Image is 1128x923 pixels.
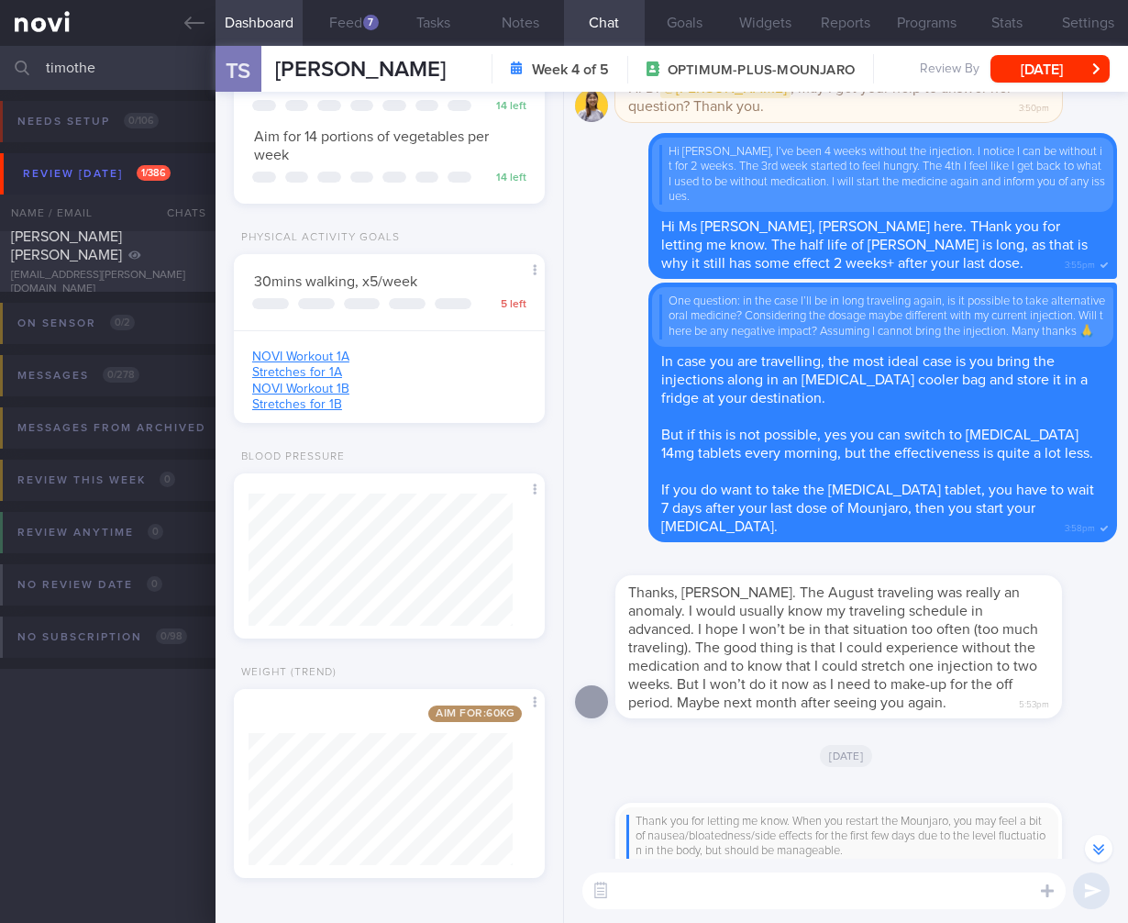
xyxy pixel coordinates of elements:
div: Review anytime [13,520,168,545]
div: Messages [13,363,144,388]
span: In case you are travelling, the most ideal case is you bring the injections along in an [MEDICAL_... [661,354,1088,406]
div: Blood Pressure [234,450,345,464]
div: Physical Activity Goals [234,231,400,245]
span: 0 / 278 [103,367,139,383]
span: 0 [148,524,163,539]
a: NOVI Workout 1A [252,350,349,363]
div: Thank you for letting me know. When you restart the Mounjaro, you may feel a bit of nausea/bloate... [626,815,1051,860]
div: One question: in the case I’ll be in long traveling again, is it possible to take alternative ora... [659,295,1106,339]
strong: Week 4 of 5 [532,61,609,79]
div: [EMAIL_ADDRESS][PERSON_NAME][DOMAIN_NAME] [11,269,205,296]
span: 0 / 98 [156,628,187,644]
div: Hi [PERSON_NAME], I’ve been 4 weeks without the injection. I notice I can be without it for 2 wee... [659,145,1106,205]
div: 14 left [481,172,526,185]
div: Chats [142,195,216,231]
div: Messages from Archived [13,416,252,440]
span: 0 / 2 [110,315,135,330]
span: Thanks, [PERSON_NAME]. The August traveling was really an anomaly. I would usually know my travel... [628,585,1038,710]
span: But if this is not possible, yes you can switch to [MEDICAL_DATA] 14mg tablets every morning, but... [661,428,1093,461]
div: No review date [13,573,167,597]
span: Aim for 14 portions of vegetables per week [254,129,489,162]
div: No subscription [13,625,192,650]
span: [PERSON_NAME] [275,59,446,81]
div: TS [204,35,272,106]
div: 5 left [481,298,526,312]
div: Review [DATE] [18,161,175,186]
div: On sensor [13,311,139,336]
a: NOVI Workout 1B [252,383,349,395]
span: Aim for: 60 kg [428,706,522,722]
a: Stretches for 1B [252,398,342,411]
span: 3:58pm [1065,517,1095,535]
span: [DATE] [820,745,872,767]
span: 0 / 106 [124,113,159,128]
span: [PERSON_NAME] [PERSON_NAME] [11,229,122,262]
span: 1 / 386 [137,165,171,181]
div: Weight (Trend) [234,666,337,680]
span: 30mins walking, x5/week [254,274,417,289]
span: 0 [160,472,175,487]
span: OPTIMUM-PLUS-MOUNJARO [668,61,855,80]
span: 0 [147,576,162,592]
a: Stretches for 1A [252,366,342,379]
div: Needs setup [13,109,163,134]
span: If you do want to take the [MEDICAL_DATA] tablet, you have to wait 7 days after your last dose of... [661,483,1094,534]
span: 5:53pm [1019,694,1049,711]
span: 3:50pm [1019,97,1049,115]
div: 14 left [481,100,526,114]
div: Review this week [13,468,180,493]
button: [DATE] [990,55,1110,83]
span: Hi Ms [PERSON_NAME], [PERSON_NAME] here. THank you for letting me know. The half life of [PERSON_... [661,219,1088,271]
span: Review By [920,61,979,78]
span: 3:55pm [1065,254,1095,272]
div: 7 [363,15,379,30]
